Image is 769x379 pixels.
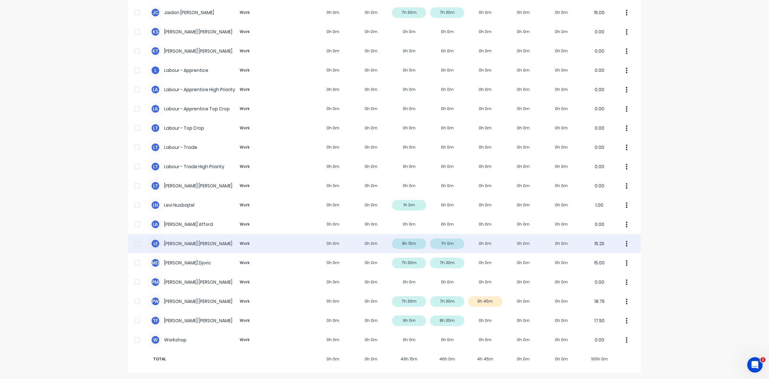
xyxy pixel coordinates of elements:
span: TOTAL [151,356,269,362]
iframe: Intercom live chat [747,357,763,373]
span: 0h 0m [314,356,352,362]
span: 100h 0m [580,356,618,362]
span: 46h 0m [428,356,466,362]
span: 1 [760,357,765,362]
span: 0h 0m [504,356,542,362]
span: 0h 0m [542,356,581,362]
span: 49h 15m [390,356,428,362]
span: 4h 45m [466,356,504,362]
span: 0h 0m [352,356,390,362]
